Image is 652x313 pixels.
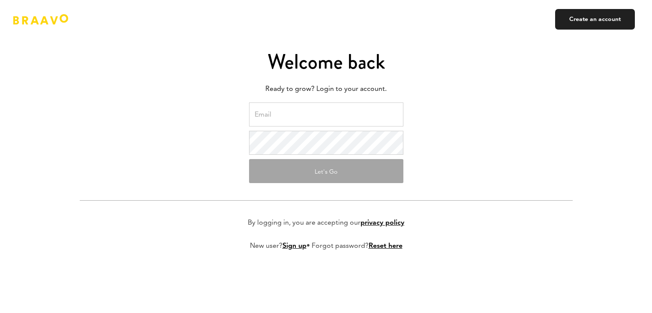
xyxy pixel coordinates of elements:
[250,241,403,251] p: New user? • Forgot password?
[249,159,403,183] button: Let's Go
[248,218,404,228] p: By logging in, you are accepting our
[282,243,306,250] a: Sign up
[369,243,403,250] a: Reset here
[80,83,573,96] p: Ready to grow? Login to your account.
[361,220,404,226] a: privacy policy
[267,47,385,76] span: Welcome back
[555,9,635,30] a: Create an account
[249,102,403,126] input: Email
